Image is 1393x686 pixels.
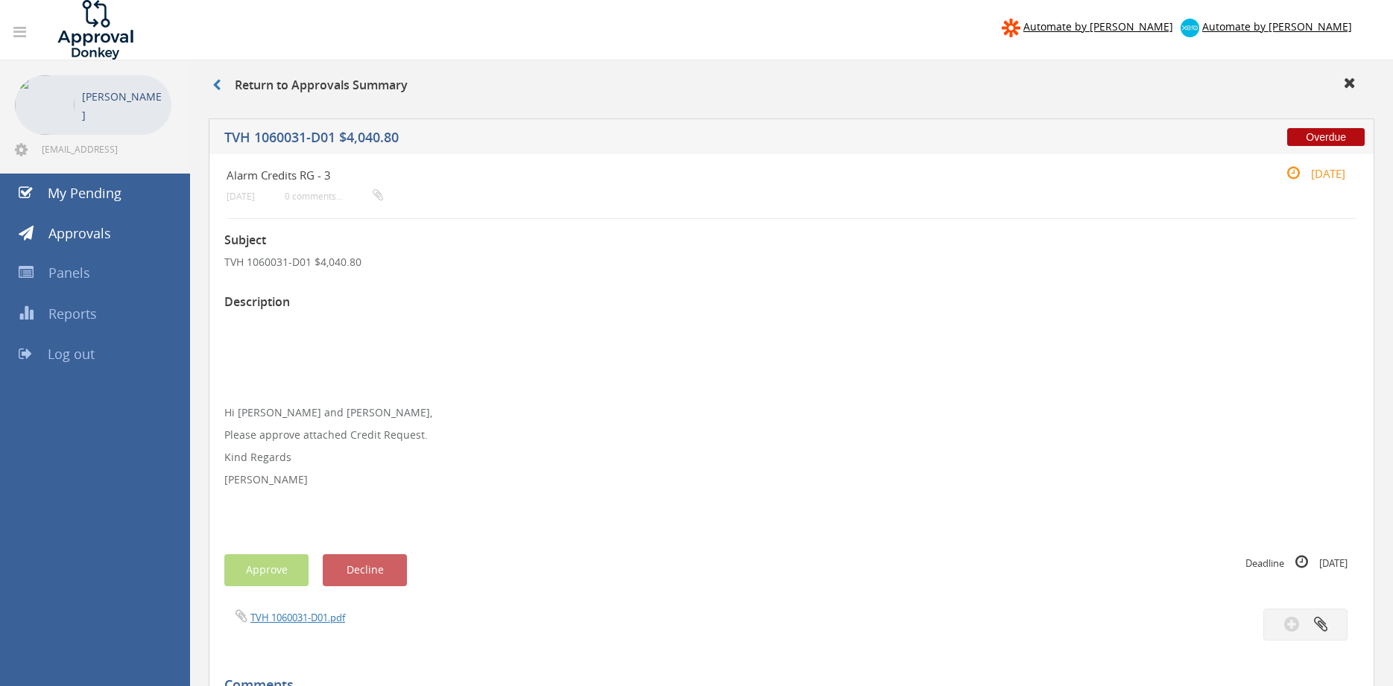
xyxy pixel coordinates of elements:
span: My Pending [48,184,121,202]
small: [DATE] [227,191,255,202]
span: Overdue [1287,128,1365,146]
small: [DATE] [1271,165,1345,182]
span: [EMAIL_ADDRESS][DOMAIN_NAME] [42,143,168,155]
p: Please approve attached Credit Request. [224,428,1359,442]
small: Deadline [DATE] [1245,554,1348,571]
h4: Alarm Credits RG - 3 [227,169,1168,182]
p: [PERSON_NAME] [224,472,1359,487]
small: 0 comments... [285,191,383,202]
button: Approve [224,554,309,586]
span: Automate by [PERSON_NAME] [1023,19,1173,34]
p: Hi [PERSON_NAME] and [PERSON_NAME], [224,405,1359,420]
h3: Description [224,296,1359,309]
span: Log out [48,345,95,363]
p: Kind Regards [224,450,1359,465]
span: Reports [48,305,97,323]
img: zapier-logomark.png [1002,19,1020,37]
h3: Subject [224,234,1359,247]
img: xero-logo.png [1181,19,1199,37]
button: Decline [323,554,407,586]
span: Automate by [PERSON_NAME] [1202,19,1352,34]
span: Panels [48,264,90,282]
a: TVH 1060031-D01.pdf [250,611,345,624]
p: TVH 1060031-D01 $4,040.80 [224,255,1359,270]
h5: TVH 1060031-D01 $4,040.80 [224,130,1021,149]
h3: Return to Approvals Summary [212,79,408,92]
span: Approvals [48,224,111,242]
p: [PERSON_NAME] [82,87,164,124]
